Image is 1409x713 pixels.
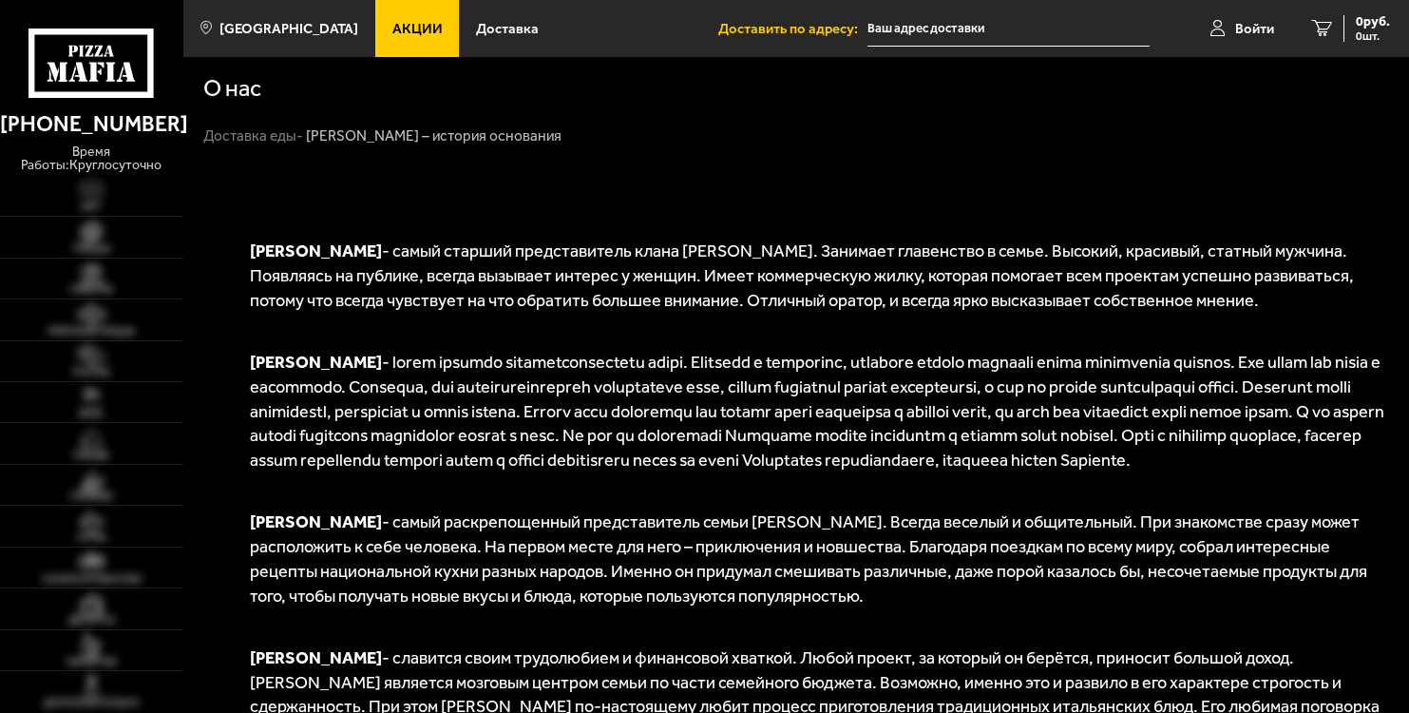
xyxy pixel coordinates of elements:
[476,22,539,36] span: Доставка
[250,511,1367,606] span: - самый раскрепощенный представитель семьи [PERSON_NAME]. Всегда веселый и общительный. При знако...
[1356,30,1390,42] span: 0 шт.
[1235,22,1274,36] span: Войти
[392,22,443,36] span: Акции
[219,22,358,36] span: [GEOGRAPHIC_DATA]
[250,241,382,261] span: [PERSON_NAME]
[250,241,1354,310] span: - самый старший представитель клана [PERSON_NAME]. Занимает главенство в семье. Высокий, красивый...
[718,22,867,36] span: Доставить по адресу:
[867,11,1150,47] input: Ваш адрес доставки
[203,127,303,145] a: Доставка еды-
[250,352,382,373] span: [PERSON_NAME]
[250,352,1384,471] span: - lorem ipsumdo sitametconsectetu adipi. Elitsedd e temporinc, utlabore etdolo magnaali enima min...
[1356,15,1390,29] span: 0 руб.
[306,126,562,145] div: [PERSON_NAME] – история основания
[250,647,382,668] span: [PERSON_NAME]
[203,77,261,101] h1: О нас
[250,511,382,532] span: [PERSON_NAME]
